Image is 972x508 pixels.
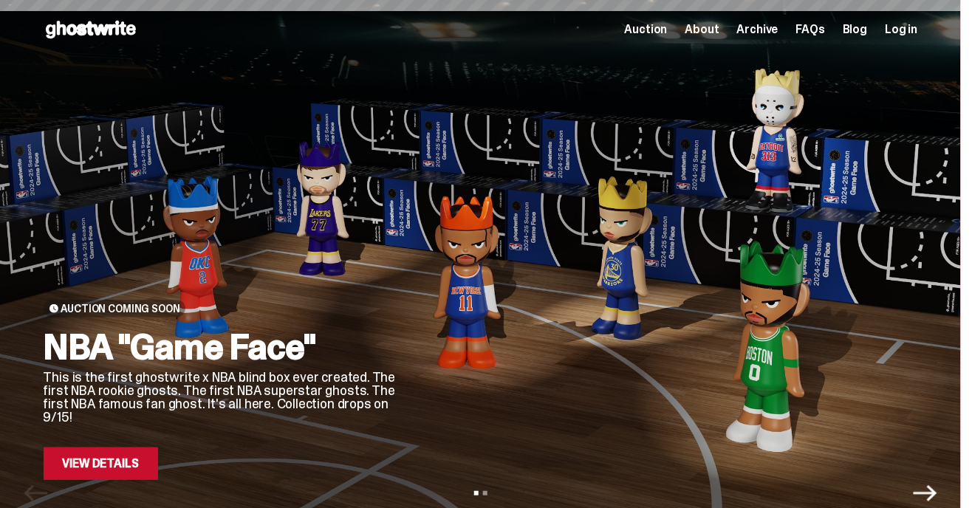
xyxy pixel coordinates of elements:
span: Auction Coming Soon [61,303,180,315]
a: About [685,24,719,35]
a: View Details [44,447,158,480]
button: View slide 1 [474,491,479,495]
a: FAQs [796,24,825,35]
a: Log in [885,24,917,35]
a: Blog [843,24,867,35]
p: This is the first ghostwrite x NBA blind box ever created. The first NBA rookie ghosts. The first... [44,371,398,424]
a: Auction [625,24,668,35]
h2: NBA "Game Face" [44,329,398,365]
button: Next [914,481,937,505]
a: Archive [737,24,778,35]
button: View slide 2 [483,491,487,495]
